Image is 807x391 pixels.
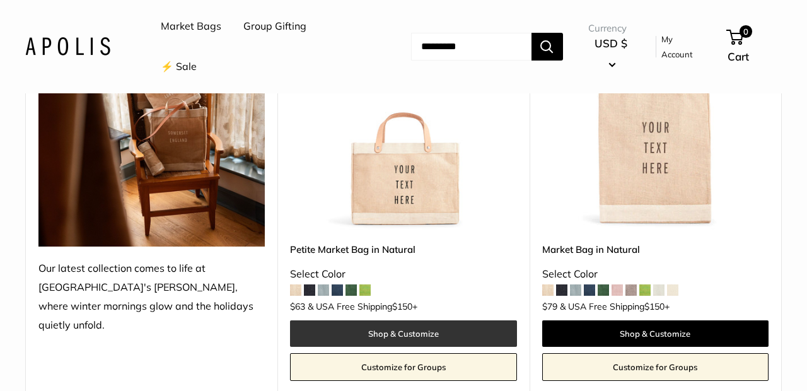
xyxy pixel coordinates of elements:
[542,242,769,257] a: Market Bag in Natural
[531,33,563,61] button: Search
[595,37,627,50] span: USD $
[542,353,769,381] a: Customize for Groups
[588,33,634,74] button: USD $
[740,25,752,38] span: 0
[25,37,110,55] img: Apolis
[38,259,265,335] div: Our latest collection comes to life at [GEOGRAPHIC_DATA]'s [PERSON_NAME], where winter mornings g...
[542,265,769,284] div: Select Color
[10,343,135,381] iframe: Sign Up via Text for Offers
[161,17,221,36] a: Market Bags
[290,265,516,284] div: Select Color
[560,302,670,311] span: & USA Free Shipping +
[290,353,516,381] a: Customize for Groups
[411,33,531,61] input: Search...
[290,242,516,257] a: Petite Market Bag in Natural
[243,17,306,36] a: Group Gifting
[542,3,769,230] a: Market Bag in NaturalMarket Bag in Natural
[308,302,417,311] span: & USA Free Shipping +
[728,50,749,63] span: Cart
[290,3,516,230] img: Petite Market Bag in Natural
[290,320,516,347] a: Shop & Customize
[588,20,634,37] span: Currency
[290,3,516,230] a: Petite Market Bag in NaturalPetite Market Bag in Natural
[161,57,197,76] a: ⚡️ Sale
[392,301,412,312] span: $150
[728,26,782,67] a: 0 Cart
[661,32,706,62] a: My Account
[542,301,557,312] span: $79
[290,301,305,312] span: $63
[38,3,265,247] img: Our latest collection comes to life at UK's Estelle Manor, where winter mornings glow and the hol...
[542,3,769,230] img: Market Bag in Natural
[542,320,769,347] a: Shop & Customize
[644,301,665,312] span: $150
